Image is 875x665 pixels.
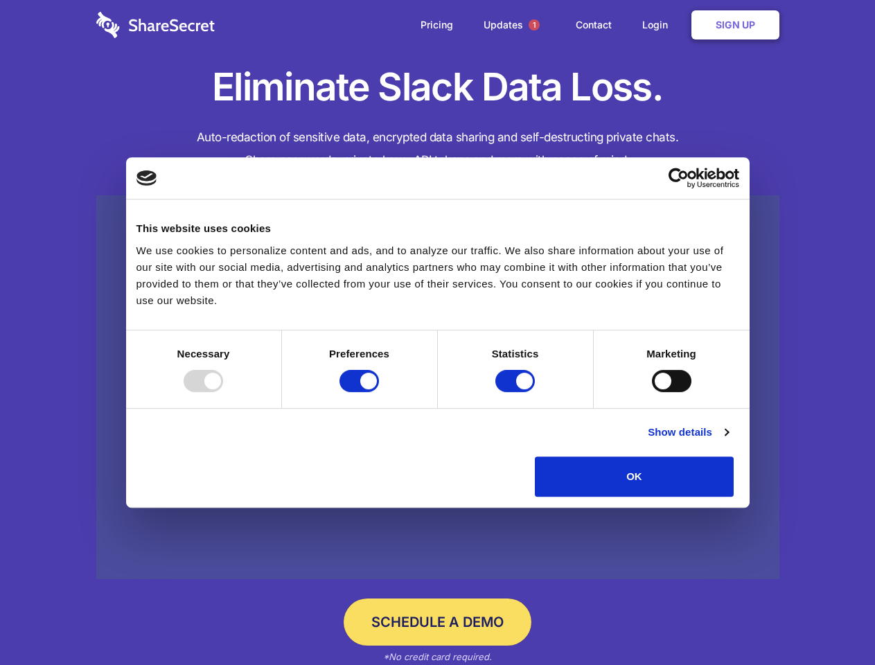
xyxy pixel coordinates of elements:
a: Pricing [407,3,467,46]
strong: Marketing [646,348,696,360]
a: Wistia video thumbnail [96,195,779,580]
div: We use cookies to personalize content and ads, and to analyze our traffic. We also share informat... [136,242,739,309]
a: Schedule a Demo [344,598,531,646]
a: Contact [562,3,626,46]
a: Usercentrics Cookiebot - opens in a new window [618,168,739,188]
em: *No credit card required. [383,651,492,662]
a: Show details [648,424,728,441]
a: Login [628,3,689,46]
button: OK [535,456,734,497]
img: logo-wordmark-white-trans-d4663122ce5f474addd5e946df7df03e33cb6a1c49d2221995e7729f52c070b2.svg [96,12,215,38]
strong: Necessary [177,348,230,360]
strong: Statistics [492,348,539,360]
div: This website uses cookies [136,220,739,237]
span: 1 [529,19,540,30]
h4: Auto-redaction of sensitive data, encrypted data sharing and self-destructing private chats. Shar... [96,126,779,172]
h1: Eliminate Slack Data Loss. [96,62,779,112]
strong: Preferences [329,348,389,360]
img: logo [136,170,157,186]
a: Sign Up [691,10,779,39]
